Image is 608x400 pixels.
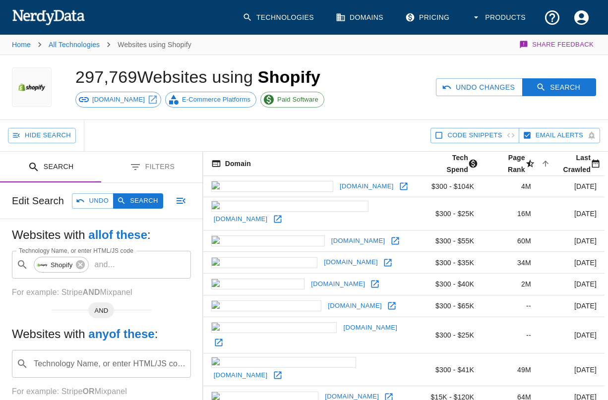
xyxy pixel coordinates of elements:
[482,152,539,175] span: A page popularity ranking based on a domain's backlinks. Smaller numbers signal more popular doma...
[380,255,395,270] a: Open barroecor.com.br in new window
[118,40,191,50] p: Websites using Shopify
[12,386,191,398] p: For example: Stripe Mixpanel
[536,130,583,141] span: You are receiving email alerts for this report. Click to disable.
[211,158,251,170] span: The registered domain name (i.e. "nerdydata.com").
[12,41,31,49] a: Home
[539,252,605,274] td: [DATE]
[330,3,391,32] a: Domains
[88,327,154,341] b: any of these
[211,357,356,368] img: barryson-firearms.com.au icon
[75,67,320,86] h1: 297,769 Websites using
[211,181,333,192] img: barringtonayre.co.uk icon
[465,3,534,32] button: Products
[337,179,396,194] a: [DOMAIN_NAME]
[396,179,411,194] a: Open barringtonayre.co.uk in new window
[211,212,270,227] a: [DOMAIN_NAME]
[399,3,457,32] a: Pricing
[211,368,270,383] a: [DOMAIN_NAME]
[82,387,94,396] b: OR
[539,152,605,175] span: Most recent date this website was successfully crawled
[12,7,85,27] img: NerdyData.com
[518,35,596,55] button: Share Feedback
[539,175,605,197] td: [DATE]
[75,92,161,108] a: [DOMAIN_NAME]
[237,3,322,32] a: Technologies
[308,277,367,292] a: [DOMAIN_NAME]
[325,298,384,314] a: [DOMAIN_NAME]
[482,230,539,252] td: 60M
[211,335,226,350] a: Open barrysmenswear.com in new window
[19,246,133,255] label: Technology Name, or enter HTML/JS code
[482,274,539,295] td: 2M
[12,227,191,243] h5: Websites with :
[482,197,539,230] td: 16M
[482,175,539,197] td: 4M
[422,252,482,274] td: $300 - $35K
[49,41,100,49] a: All Technologies
[519,128,600,143] button: You are receiving email alerts for this report. Click to disable.
[422,152,482,175] span: The estimated minimum and maximum annual tech spend each webpage has, based on the free, freemium...
[539,274,605,295] td: [DATE]
[113,193,163,209] button: Search
[538,3,567,32] button: Support and Documentation
[270,368,285,383] a: Open barryson-firearms.com.au in new window
[522,78,596,97] button: Search
[321,255,380,270] a: [DOMAIN_NAME]
[329,233,388,249] a: [DOMAIN_NAME]
[90,259,119,271] p: and ...
[82,288,100,296] b: AND
[436,78,523,97] button: Undo Changes
[341,320,400,336] a: [DOMAIN_NAME]
[34,257,89,273] div: Shopify
[12,193,64,209] h6: Edit Search
[422,317,482,353] td: $300 - $25K
[539,295,605,317] td: [DATE]
[558,330,596,367] iframe: Drift Widget Chat Controller
[539,353,605,386] td: [DATE]
[165,92,256,108] a: E-Commerce Platforms
[482,317,539,353] td: --
[211,201,369,212] img: barringtoninternational.co.uk icon
[482,295,539,317] td: --
[422,353,482,386] td: $300 - $41K
[422,274,482,295] td: $300 - $40K
[12,35,191,55] nav: breadcrumb
[384,298,399,313] a: Open rentwiththred.com in new window
[72,193,114,209] button: Undo
[272,95,324,105] span: Paid Software
[101,152,202,183] button: Filters
[211,322,337,333] img: barrysmenswear.com icon
[88,306,114,316] span: AND
[567,3,596,32] button: Account Settings
[16,67,47,107] img: Shopify logo
[422,175,482,197] td: $300 - $104K
[87,95,150,105] span: [DOMAIN_NAME]
[8,128,76,143] button: Hide Search
[388,233,403,248] a: Open barrjewellery.co.uk in new window
[211,279,305,289] img: barryfox.co.uk icon
[539,317,605,353] td: [DATE]
[367,277,382,291] a: Open barryfox.co.uk in new window
[211,235,325,246] img: barrjewellery.co.uk icon
[88,228,147,241] b: all of these
[539,230,605,252] td: [DATE]
[45,259,78,271] span: Shopify
[177,95,256,105] span: E-Commerce Platforms
[12,326,191,342] h5: Websites with :
[422,230,482,252] td: $300 - $55K
[270,212,285,227] a: Open barringtoninternational.co.uk in new window
[12,286,191,298] p: For example: Stripe Mixpanel
[539,197,605,230] td: [DATE]
[422,197,482,230] td: $300 - $25K
[482,252,539,274] td: 34M
[482,353,539,386] td: 49M
[447,130,502,141] span: Show Code Snippets
[211,257,318,268] img: barroecor.com.br icon
[422,295,482,317] td: $300 - $65K
[430,128,519,143] button: Show Code Snippets
[211,300,322,311] img: rentwiththred.com icon
[258,67,320,86] span: Shopify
